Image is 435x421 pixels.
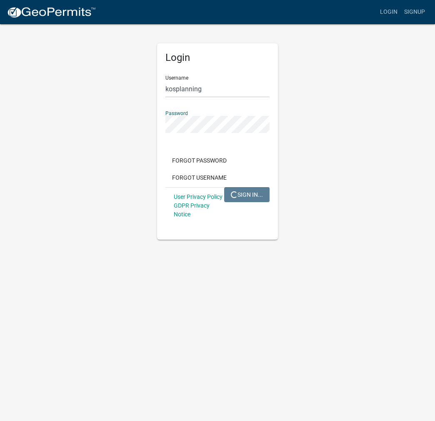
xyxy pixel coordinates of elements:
button: SIGN IN... [224,187,270,202]
span: SIGN IN... [231,191,263,198]
a: User Privacy Policy [174,193,222,200]
button: Forgot Password [165,153,233,168]
a: Login [377,4,401,20]
a: GDPR Privacy Notice [174,202,210,218]
button: Forgot Username [165,170,233,185]
h5: Login [165,52,270,64]
a: Signup [401,4,428,20]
